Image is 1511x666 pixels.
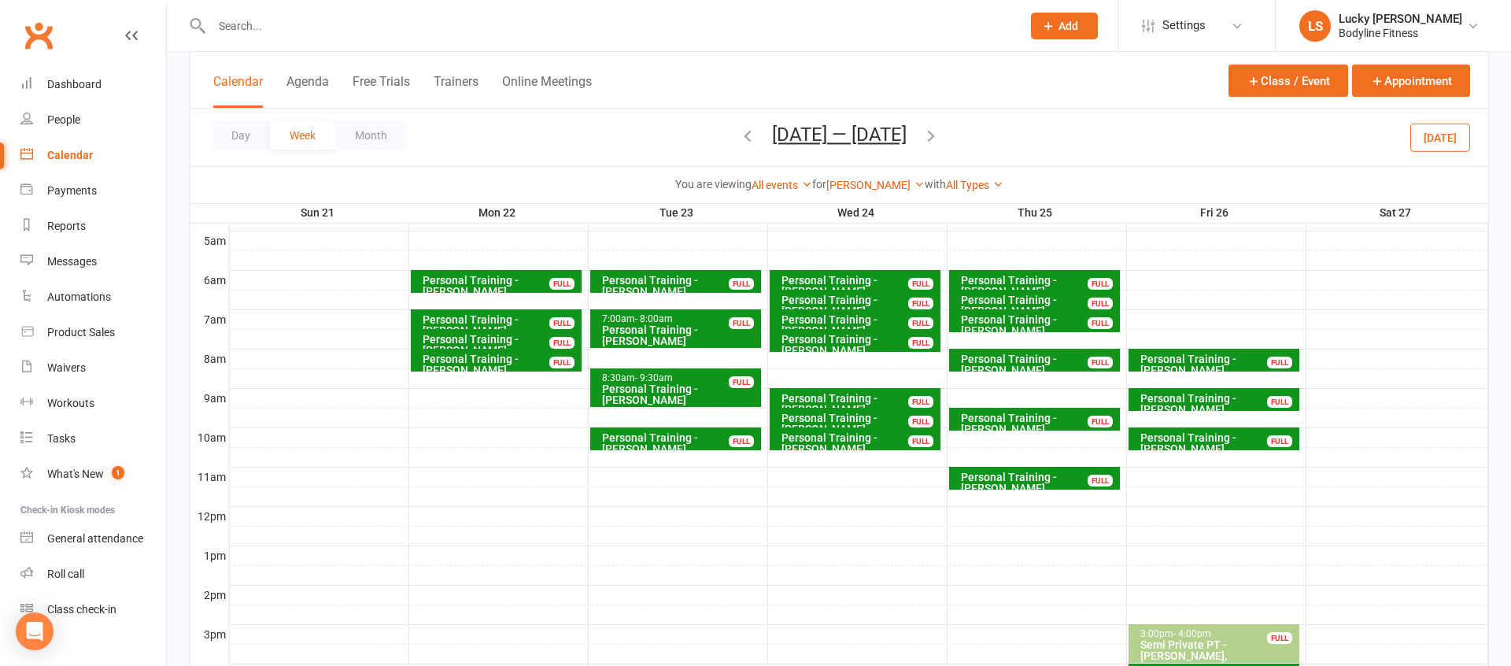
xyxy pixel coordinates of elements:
div: 8:30am [601,373,758,383]
div: 3:00pm [1140,629,1296,639]
a: Calendar [20,138,166,173]
a: Dashboard [20,67,166,102]
button: Appointment [1352,65,1470,97]
th: Wed 24 [767,203,947,223]
div: FULL [1267,357,1292,368]
div: FULL [908,317,933,329]
div: LS [1299,10,1331,42]
a: Workouts [20,386,166,421]
a: People [20,102,166,138]
div: Class check-in [47,603,116,616]
div: Personal Training - [PERSON_NAME] [1140,353,1296,376]
div: 7:00am [601,314,758,324]
th: 9am [190,388,229,408]
div: Personal Training - [PERSON_NAME] [960,294,1117,316]
div: FULL [908,435,933,447]
button: Add [1031,13,1098,39]
button: Class / Event [1228,65,1348,97]
div: Workouts [47,397,94,409]
span: Add [1058,20,1078,32]
a: Automations [20,279,166,315]
div: FULL [729,278,754,290]
div: FULL [1267,632,1292,644]
div: Personal Training - [PERSON_NAME] [422,353,578,376]
input: Search... [207,15,1010,37]
div: Reports [47,220,86,232]
a: All Types [946,179,1003,191]
th: 1pm [190,546,229,565]
div: FULL [908,298,933,309]
div: Waivers [47,361,86,374]
th: 10am [190,427,229,447]
div: FULL [549,317,574,329]
div: Automations [47,290,111,303]
div: FULL [1088,317,1113,329]
div: Personal Training - [PERSON_NAME] [781,275,937,297]
strong: with [925,178,946,191]
div: FULL [908,396,933,408]
div: FULL [549,357,574,368]
th: 7am [190,309,229,329]
th: Sat 27 [1306,203,1488,223]
th: 3pm [190,624,229,644]
div: Personal Training - [PERSON_NAME] [781,393,937,415]
div: FULL [549,278,574,290]
div: FULL [1267,435,1292,447]
div: FULL [1088,357,1113,368]
button: Free Trials [353,74,410,108]
a: What's New1 [20,457,166,492]
th: 11am [190,467,229,487]
div: General attendance [47,532,143,545]
div: FULL [1088,416,1113,427]
div: Personal Training - [PERSON_NAME] [781,314,937,336]
div: Personal Training - [PERSON_NAME] [1140,432,1296,454]
div: FULL [729,435,754,447]
span: Settings [1162,8,1206,43]
a: Clubworx [19,16,58,55]
strong: You are viewing [675,178,752,191]
th: Sun 21 [229,203,408,223]
div: Personal Training - [PERSON_NAME] [422,334,578,356]
div: Personal Training - [PERSON_NAME] [601,383,758,405]
button: Agenda [286,74,329,108]
div: Payments [47,184,97,197]
a: Messages [20,244,166,279]
div: Personal Training - [PERSON_NAME] [960,353,1117,376]
div: Roll call [47,568,84,580]
button: Month [335,121,407,150]
th: 5am [190,231,229,250]
th: 2pm [190,585,229,605]
div: Personal Training - [PERSON_NAME] [960,472,1117,494]
div: FULL [1088,298,1113,309]
th: Fri 26 [1126,203,1306,223]
div: Personal Training - [PERSON_NAME] [422,275,578,297]
a: [PERSON_NAME] [826,179,925,191]
div: Personal Training - [PERSON_NAME] [1140,393,1296,415]
span: - 8:00am [635,313,673,324]
div: FULL [1088,278,1113,290]
th: Tue 23 [588,203,767,223]
div: FULL [549,337,574,349]
button: Trainers [434,74,478,108]
span: - 4:00pm [1173,628,1211,639]
div: Personal Training - [PERSON_NAME] [601,324,758,346]
div: Messages [47,255,97,268]
span: 1 [112,466,124,479]
th: 8am [190,349,229,368]
a: All events [752,179,812,191]
div: Tasks [47,432,76,445]
button: Day [212,121,270,150]
div: Personal Training - [PERSON_NAME] [422,314,578,336]
div: Personal Training - [PERSON_NAME] [960,275,1117,297]
div: Open Intercom Messenger [16,612,54,650]
div: FULL [1088,475,1113,487]
div: FULL [1267,396,1292,408]
div: Personal Training - [PERSON_NAME] [960,314,1117,336]
a: Payments [20,173,166,209]
th: 6am [190,270,229,290]
div: Lucky [PERSON_NAME] [1339,12,1462,26]
div: Personal Training - [PERSON_NAME] [960,413,1117,435]
a: Tasks [20,421,166,457]
div: What's New [47,468,104,480]
strong: for [812,178,826,191]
